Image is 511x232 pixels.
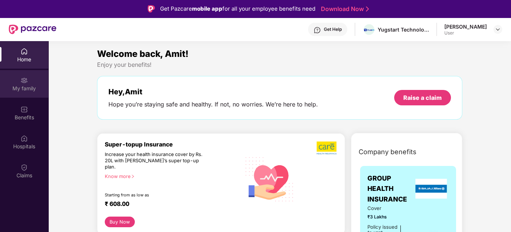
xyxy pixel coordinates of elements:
[105,200,233,209] div: ₹ 608.00
[97,48,189,59] span: Welcome back, Amit!
[105,173,236,178] div: Know more
[444,23,487,30] div: [PERSON_NAME]
[324,26,342,32] div: Get Help
[97,61,462,69] div: Enjoy your benefits!
[105,217,135,227] button: Buy Now
[160,4,315,13] div: Get Pazcare for all your employee benefits need
[9,25,56,34] img: New Pazcare Logo
[192,5,222,12] strong: mobile app
[321,5,367,13] a: Download Now
[367,213,405,220] span: ₹3 Lakhs
[359,147,416,157] span: Company benefits
[367,204,405,212] span: Cover
[105,192,209,197] div: Starting from as low as
[131,174,135,178] span: right
[415,179,447,199] img: insurerLogo
[21,77,28,84] img: svg+xml;base64,PHN2ZyB3aWR0aD0iMjAiIGhlaWdodD0iMjAiIHZpZXdCb3g9IjAgMCAyMCAyMCIgZmlsbD0ibm9uZSIgeG...
[366,5,369,13] img: Stroke
[108,101,318,108] div: Hope you’re staying safe and healthy. If not, no worries. We’re here to help.
[21,164,28,171] img: svg+xml;base64,PHN2ZyBpZD0iQ2xhaW0iIHhtbG5zPSJodHRwOi8vd3d3LnczLm9yZy8yMDAwL3N2ZyIgd2lkdGg9IjIwIi...
[21,135,28,142] img: svg+xml;base64,PHN2ZyBpZD0iSG9zcGl0YWxzIiB4bWxucz0iaHR0cDovL3d3dy53My5vcmcvMjAwMC9zdmciIHdpZHRoPS...
[105,141,240,148] div: Super-topup Insurance
[314,26,321,34] img: svg+xml;base64,PHN2ZyBpZD0iSGVscC0zMngzMiIgeG1sbnM9Imh0dHA6Ly93d3cudzMub3JnLzIwMDAvc3ZnIiB3aWR0aD...
[21,48,28,55] img: svg+xml;base64,PHN2ZyBpZD0iSG9tZSIgeG1sbnM9Imh0dHA6Ly93d3cudzMub3JnLzIwMDAvc3ZnIiB3aWR0aD0iMjAiIG...
[148,5,155,12] img: Logo
[364,29,374,31] img: Truein.png
[444,30,487,36] div: User
[367,173,414,204] span: GROUP HEALTH INSURANCE
[367,223,397,231] div: Policy issued
[403,94,442,102] div: Raise a claim
[316,141,337,155] img: b5dec4f62d2307b9de63beb79f102df3.png
[108,87,318,96] div: Hey, Amit
[21,106,28,113] img: svg+xml;base64,PHN2ZyBpZD0iQmVuZWZpdHMiIHhtbG5zPSJodHRwOi8vd3d3LnczLm9yZy8yMDAwL3N2ZyIgd2lkdGg9Ij...
[495,26,501,32] img: svg+xml;base64,PHN2ZyBpZD0iRHJvcGRvd24tMzJ4MzIiIHhtbG5zPSJodHRwOi8vd3d3LnczLm9yZy8yMDAwL3N2ZyIgd2...
[105,151,209,170] div: Increase your health insurance cover by Rs. 20L with [PERSON_NAME]’s super top-up plan.
[241,149,299,208] img: svg+xml;base64,PHN2ZyB4bWxucz0iaHR0cDovL3d3dy53My5vcmcvMjAwMC9zdmciIHhtbG5zOnhsaW5rPSJodHRwOi8vd3...
[378,26,429,33] div: Yugstart Technologies Private Limited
